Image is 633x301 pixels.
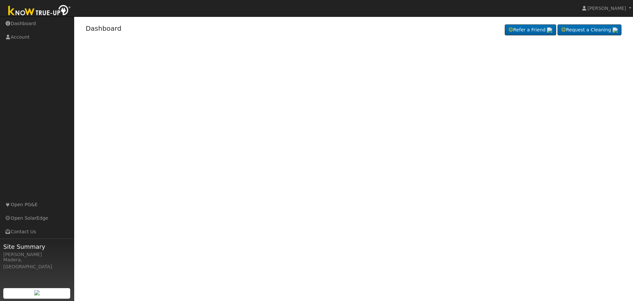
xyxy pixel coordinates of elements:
img: Know True-Up [5,4,74,19]
img: retrieve [34,290,40,295]
img: retrieve [613,27,618,33]
a: Refer a Friend [505,24,556,36]
img: retrieve [547,27,552,33]
span: [PERSON_NAME] [588,6,626,11]
a: Request a Cleaning [558,24,621,36]
div: [PERSON_NAME] [3,251,71,258]
span: Site Summary [3,242,71,251]
a: Dashboard [86,24,122,32]
div: Madera, [GEOGRAPHIC_DATA] [3,256,71,270]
